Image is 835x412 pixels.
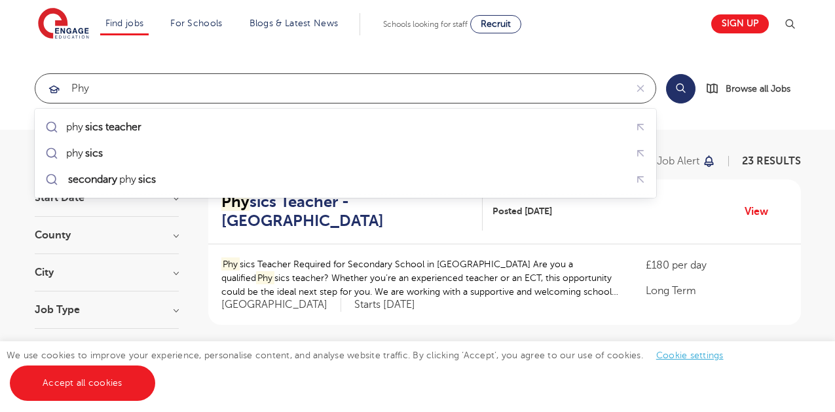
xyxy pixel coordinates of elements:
a: Sign up [711,14,769,33]
button: Search [666,74,696,103]
a: Physics Teacher - [GEOGRAPHIC_DATA] [221,193,483,231]
mark: sics [136,172,158,187]
mark: Phy [221,257,240,271]
a: Recruit [470,15,521,33]
button: Fill query with "physics" [630,143,650,164]
span: 23 RESULTS [742,155,801,167]
a: Browse all Jobs [706,81,801,96]
a: Blogs & Latest News [250,18,339,28]
span: We use cookies to improve your experience, personalise content, and analyse website traffic. By c... [7,350,737,388]
span: Posted [DATE] [492,204,552,218]
mark: secondary [66,172,119,187]
img: Engage Education [38,8,89,41]
h3: City [35,267,179,278]
p: Save job alert [632,156,699,166]
ul: Submit [40,114,651,193]
span: Recruit [481,19,511,29]
h2: sics Teacher - [GEOGRAPHIC_DATA] [221,193,473,231]
mark: sics teacher [83,119,143,135]
mark: Phy [221,193,250,211]
a: Find jobs [105,18,144,28]
div: phy [66,121,143,134]
div: phy [66,173,158,186]
span: [GEOGRAPHIC_DATA] [221,298,341,312]
p: Starts [DATE] [354,298,415,312]
p: Long Term [646,283,787,299]
button: Clear [625,74,656,103]
button: Fill query with "secondary physics" [630,170,650,190]
span: Browse all Jobs [726,81,790,96]
div: Submit [35,73,656,103]
p: £180 per day [646,257,787,273]
span: Schools looking for staff [383,20,468,29]
p: sics Teacher Required for Secondary School in [GEOGRAPHIC_DATA] Are you a qualified sics teacher?... [221,257,620,299]
mark: sics [83,145,105,161]
h3: County [35,230,179,240]
button: Fill query with "physics teacher" [630,117,650,138]
a: Cookie settings [656,350,724,360]
div: phy [66,147,105,160]
h3: Start Date [35,193,179,203]
button: Save job alert [632,156,716,166]
input: Submit [35,74,625,103]
a: Accept all cookies [10,365,155,401]
a: View [745,203,778,220]
a: For Schools [170,18,222,28]
mark: Phy [256,271,275,285]
h3: Job Type [35,305,179,315]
